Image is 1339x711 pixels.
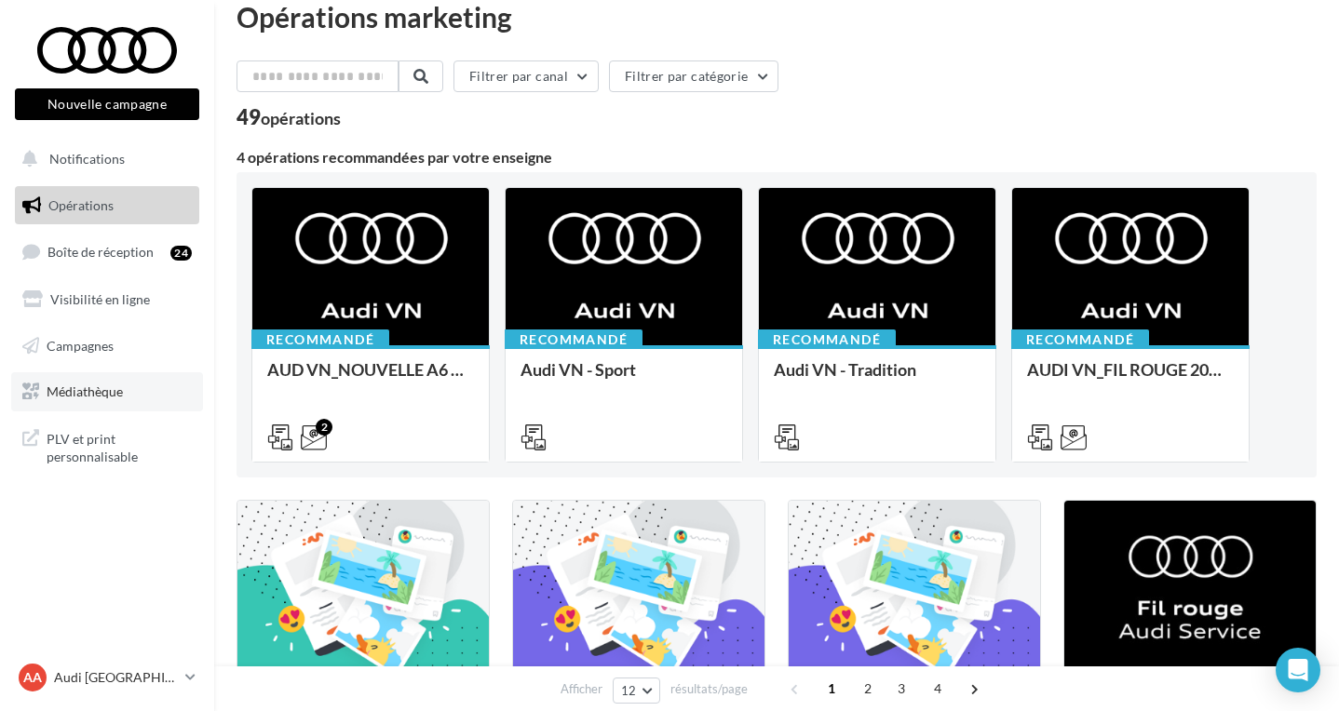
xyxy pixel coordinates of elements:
div: opérations [261,110,341,127]
div: 49 [237,107,341,127]
button: Nouvelle campagne [15,88,199,120]
a: Visibilité en ligne [11,280,203,319]
a: PLV et print personnalisable [11,419,203,474]
span: Médiathèque [47,383,123,399]
div: 4 opérations recommandées par votre enseigne [237,150,1317,165]
div: Recommandé [251,329,389,350]
div: AUDI VN_FIL ROUGE 2025 - A1, Q2, Q3, Q5 et Q4 e-tron [1027,360,1234,397]
div: Recommandé [1011,329,1149,350]
span: résultats/page [670,680,748,698]
a: Médiathèque [11,372,203,411]
button: Notifications [11,140,196,179]
span: Opérations [48,197,114,213]
span: PLV et print personnalisable [47,426,192,466]
span: 2 [853,674,883,704]
div: Recommandé [505,329,642,350]
span: 1 [817,674,846,704]
span: Notifications [49,151,125,167]
div: Open Intercom Messenger [1276,648,1320,692]
div: Recommandé [758,329,896,350]
div: AUD VN_NOUVELLE A6 e-tron [267,360,474,397]
div: Audi VN - Sport [521,360,727,397]
span: Afficher [561,680,602,698]
span: Boîte de réception [47,244,154,260]
span: 3 [886,674,916,704]
span: Visibilité en ligne [50,291,150,307]
button: Filtrer par catégorie [609,60,778,92]
button: 12 [613,677,660,704]
div: Opérations marketing [237,3,1317,31]
span: AA [23,668,42,687]
div: Audi VN - Tradition [774,360,981,397]
a: Opérations [11,186,203,225]
span: 4 [923,674,953,704]
div: 24 [170,246,192,261]
div: 2 [316,419,332,436]
p: Audi [GEOGRAPHIC_DATA] [54,668,178,687]
a: AA Audi [GEOGRAPHIC_DATA] [15,660,199,695]
span: Campagnes [47,337,114,353]
a: Boîte de réception24 [11,232,203,272]
button: Filtrer par canal [453,60,599,92]
span: 12 [621,683,637,698]
a: Campagnes [11,327,203,366]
